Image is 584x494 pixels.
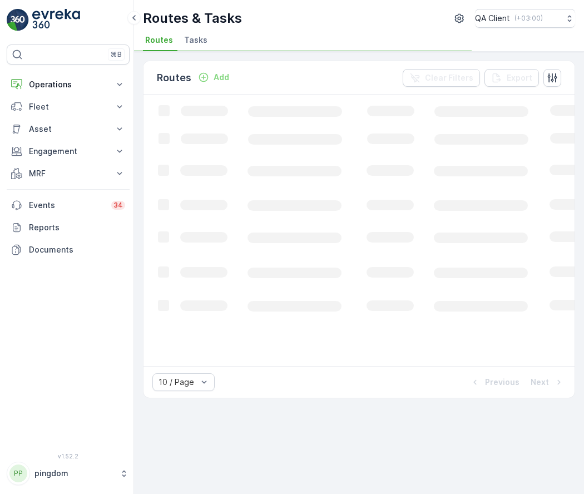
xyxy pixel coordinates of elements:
[194,71,234,84] button: Add
[157,70,191,86] p: Routes
[29,146,107,157] p: Engagement
[34,468,114,479] p: pingdom
[514,14,543,23] p: ( +03:00 )
[29,79,107,90] p: Operations
[475,13,510,24] p: QA Client
[29,200,105,211] p: Events
[7,96,130,118] button: Fleet
[7,462,130,485] button: PPpingdom
[113,201,123,210] p: 34
[7,73,130,96] button: Operations
[145,34,173,46] span: Routes
[184,34,207,46] span: Tasks
[531,377,549,388] p: Next
[7,118,130,140] button: Asset
[403,69,480,87] button: Clear Filters
[7,194,130,216] a: Events34
[7,453,130,460] span: v 1.52.2
[29,101,107,112] p: Fleet
[143,9,242,27] p: Routes & Tasks
[507,72,532,83] p: Export
[32,9,80,31] img: logo_light-DOdMpM7g.png
[7,216,130,239] a: Reports
[468,376,521,389] button: Previous
[425,72,473,83] p: Clear Filters
[484,69,539,87] button: Export
[214,72,229,83] p: Add
[529,376,566,389] button: Next
[7,9,29,31] img: logo
[9,465,27,482] div: PP
[485,377,519,388] p: Previous
[29,244,125,255] p: Documents
[7,239,130,261] a: Documents
[29,123,107,135] p: Asset
[7,162,130,185] button: MRF
[111,50,122,59] p: ⌘B
[29,222,125,233] p: Reports
[7,140,130,162] button: Engagement
[29,168,107,179] p: MRF
[475,9,575,28] button: QA Client(+03:00)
